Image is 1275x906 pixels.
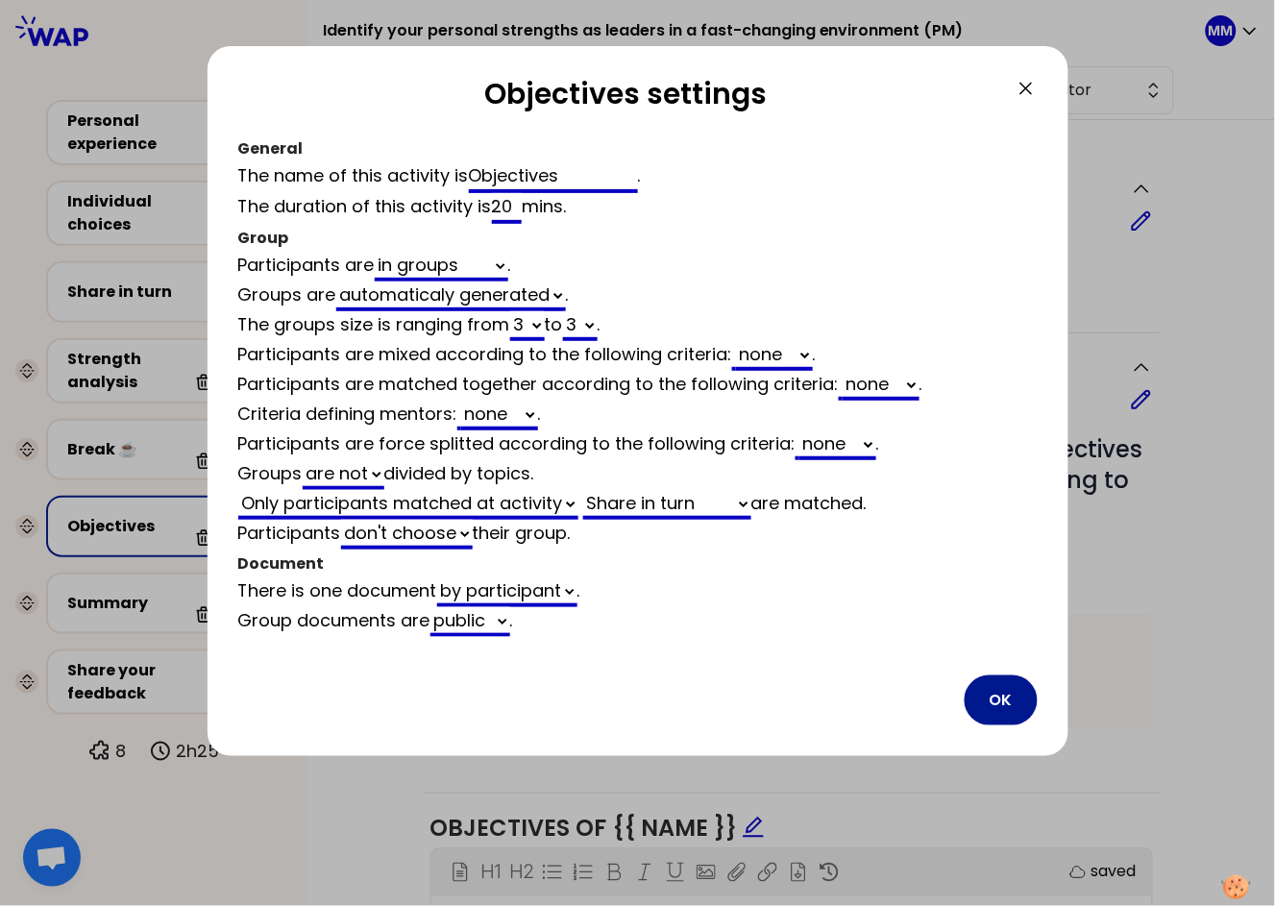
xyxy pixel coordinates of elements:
span: Document [238,552,325,575]
div: Participants are force splitted according to the following criteria: . [238,430,1038,460]
div: Groups are . [238,282,1038,311]
div: The duration of this activity is mins . [238,193,1038,224]
div: The name of this activity is . [238,162,1038,193]
h2: Objectives settings [238,77,1015,119]
span: General [238,137,304,159]
span: Group [238,227,289,249]
div: Participants are matched together according to the following criteria: . [238,371,1038,401]
div: Participants are mixed according to the following criteria: . [238,341,1038,371]
div: Groups divided by topics . [238,460,1038,490]
button: OK [965,675,1038,725]
div: Participants their group . [238,520,1038,550]
div: Criteria defining mentors: . [238,401,1038,430]
div: Participants are . [238,252,1038,282]
input: infinite [492,193,523,224]
div: There is one document . [238,577,1038,607]
div: Group documents are . [238,607,1038,637]
div: The groups size is ranging from to . [238,311,1038,341]
div: are matched . [238,490,1038,520]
